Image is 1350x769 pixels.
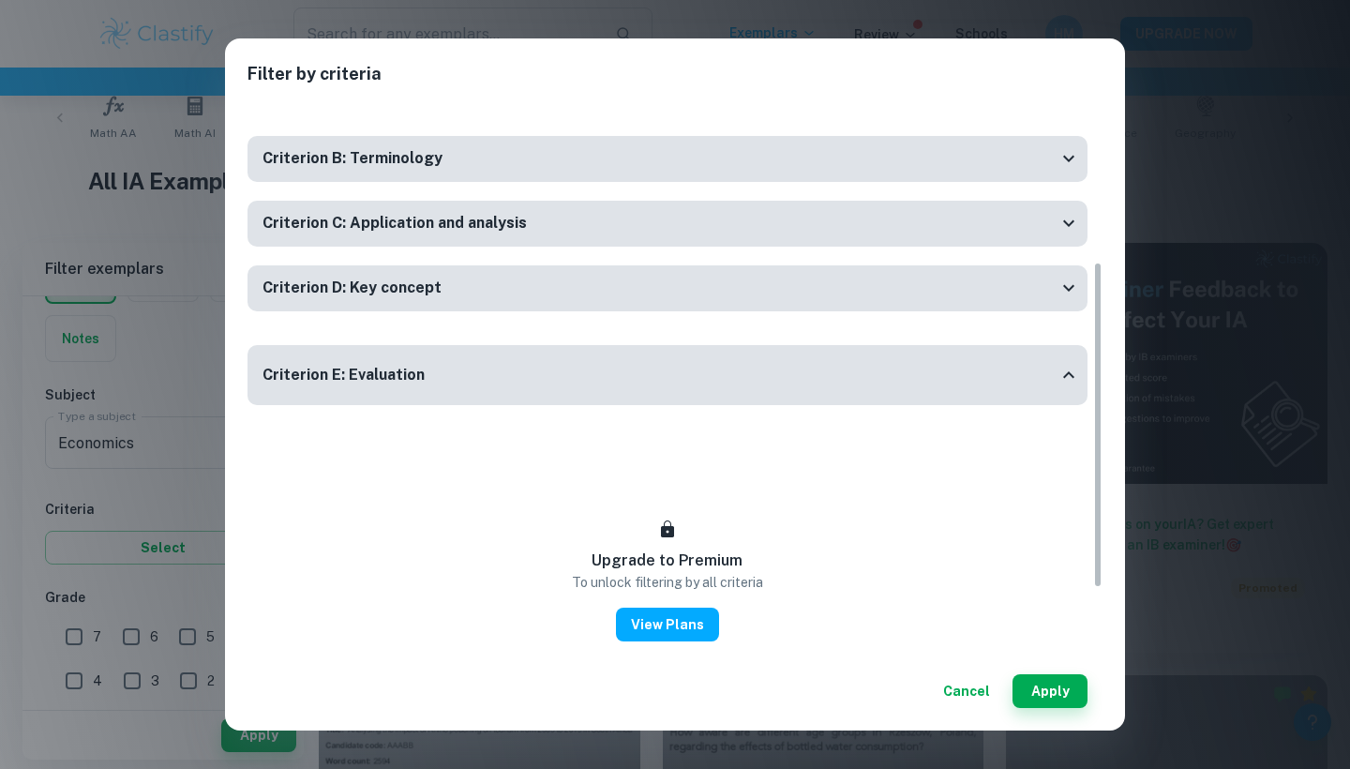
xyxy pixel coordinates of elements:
h6: Criterion B: Terminology [262,147,442,171]
p: To unlock filtering by all criteria [572,572,763,593]
h6: Criterion E: Evaluation [262,364,425,387]
h6: Upgrade to Premium [592,550,742,572]
h6: Criterion C: Application and analysis [262,212,527,235]
button: Apply [1012,674,1087,708]
button: Cancel [936,674,997,708]
h2: Filter by criteria [247,61,1102,102]
div: Criterion C: Application and analysis [247,201,1087,247]
h6: Criterion D: Key concept [262,277,442,300]
div: Criterion E: Evaluation [247,345,1087,406]
button: View Plans [616,608,719,641]
div: Criterion B: Terminology [247,136,1087,182]
div: Criterion D: Key concept [247,265,1087,311]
